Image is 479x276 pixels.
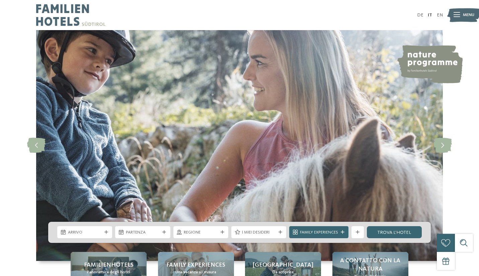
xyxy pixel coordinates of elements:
span: Familienhotels [84,261,134,269]
img: Family hotel Alto Adige: the happy family places! [36,30,443,261]
span: Menu [463,12,474,18]
a: IT [428,13,432,17]
span: [GEOGRAPHIC_DATA] [253,261,313,269]
span: Una vacanza su misura [175,269,216,275]
span: Partenza [126,229,160,236]
span: A contatto con la natura [338,257,402,273]
a: EN [437,13,443,17]
span: Family experiences [166,261,225,269]
img: nature programme by Familienhotels Südtirol [396,45,463,83]
span: Da scoprire [272,269,294,275]
a: trova l’hotel [367,226,422,238]
span: Panoramica degli hotel [87,269,130,275]
a: DE [417,13,423,17]
span: Family Experiences [300,229,338,236]
span: Regione [184,229,218,236]
span: I miei desideri [242,229,276,236]
span: Arrivo [68,229,102,236]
